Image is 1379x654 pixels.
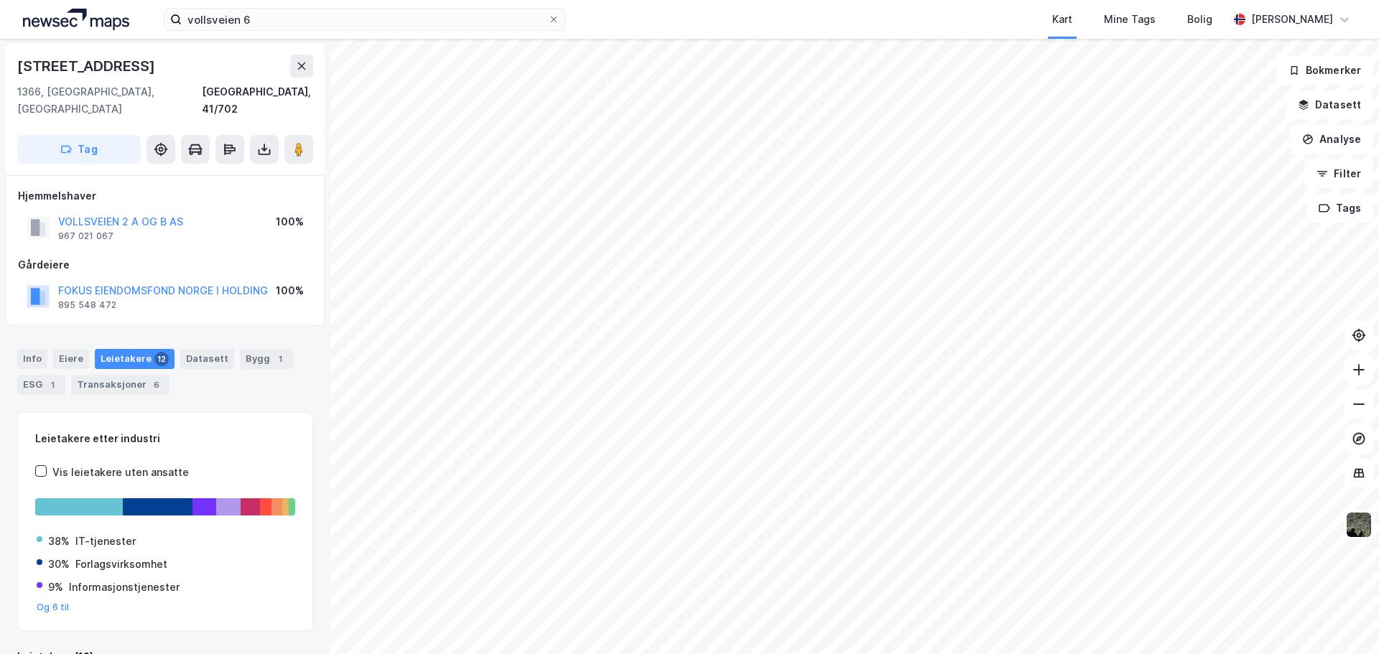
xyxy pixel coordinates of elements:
div: Mine Tags [1104,11,1156,28]
div: 100% [276,213,304,230]
div: 1 [273,352,287,366]
div: [STREET_ADDRESS] [17,55,158,78]
button: Tags [1306,194,1373,223]
div: Leietakere [95,349,175,369]
div: [GEOGRAPHIC_DATA], 41/702 [202,83,313,118]
div: 12 [154,352,169,366]
input: Søk på adresse, matrikkel, gårdeiere, leietakere eller personer [182,9,548,30]
div: Kontrollprogram for chat [1307,585,1379,654]
img: logo.a4113a55bc3d86da70a041830d287a7e.svg [23,9,129,30]
div: Kart [1052,11,1072,28]
div: Forlagsvirksomhet [75,556,167,573]
div: 1 [45,378,60,392]
div: Eiere [53,349,89,369]
div: Informasjonstjenester [69,579,180,596]
div: Hjemmelshaver [18,187,312,205]
div: [PERSON_NAME] [1251,11,1333,28]
button: Analyse [1290,125,1373,154]
img: 9k= [1345,511,1373,538]
div: IT-tjenester [75,533,136,550]
div: Bolig [1187,11,1212,28]
button: Tag [17,135,141,164]
div: 6 [149,378,164,392]
div: Leietakere etter industri [35,430,295,447]
iframe: Chat Widget [1307,585,1379,654]
div: ESG [17,375,65,395]
div: 967 021 067 [58,230,113,242]
div: Bygg [240,349,293,369]
div: 895 548 472 [58,299,116,311]
button: Bokmerker [1276,56,1373,85]
div: Gårdeiere [18,256,312,274]
div: 100% [276,282,304,299]
button: Og 6 til [37,602,70,613]
div: 38% [48,533,70,550]
div: Datasett [180,349,234,369]
div: Vis leietakere uten ansatte [52,464,189,481]
div: Info [17,349,47,369]
div: 9% [48,579,63,596]
button: Datasett [1286,90,1373,119]
div: Transaksjoner [71,375,170,395]
div: 30% [48,556,70,573]
div: 1366, [GEOGRAPHIC_DATA], [GEOGRAPHIC_DATA] [17,83,202,118]
button: Filter [1304,159,1373,188]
